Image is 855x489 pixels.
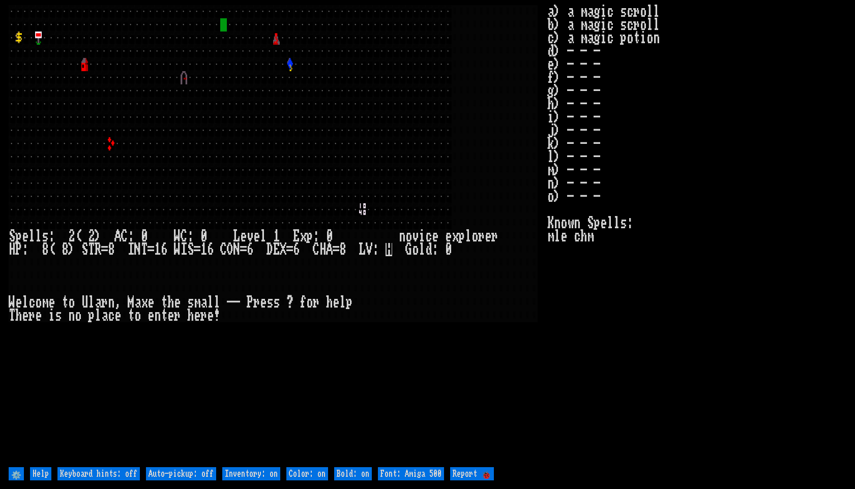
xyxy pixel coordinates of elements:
[233,296,240,309] div: -
[62,296,68,309] div: t
[280,243,286,256] div: X
[207,309,214,322] div: e
[174,230,181,243] div: W
[253,230,260,243] div: e
[339,243,346,256] div: 8
[412,243,419,256] div: o
[478,230,485,243] div: r
[181,230,187,243] div: C
[187,309,194,322] div: h
[154,243,161,256] div: 1
[293,243,300,256] div: 6
[22,230,28,243] div: e
[48,296,55,309] div: e
[68,309,75,322] div: n
[214,309,220,322] div: !
[432,230,438,243] div: e
[313,296,319,309] div: r
[313,230,319,243] div: :
[207,243,214,256] div: 6
[187,296,194,309] div: s
[419,243,425,256] div: l
[95,243,101,256] div: R
[75,230,81,243] div: (
[81,296,88,309] div: U
[167,296,174,309] div: h
[334,467,372,480] input: Bold: on
[15,296,22,309] div: e
[200,243,207,256] div: 1
[95,309,101,322] div: l
[9,296,15,309] div: W
[68,243,75,256] div: )
[22,309,28,322] div: e
[194,309,200,322] div: e
[267,296,273,309] div: s
[227,296,233,309] div: -
[148,309,154,322] div: e
[465,230,471,243] div: l
[15,309,22,322] div: h
[22,296,28,309] div: l
[450,467,494,480] input: Report 🐞
[95,296,101,309] div: a
[366,243,372,256] div: V
[148,296,154,309] div: e
[399,230,405,243] div: n
[9,230,15,243] div: S
[194,243,200,256] div: =
[148,243,154,256] div: =
[30,467,51,480] input: Help
[326,296,333,309] div: h
[378,467,444,480] input: Font: Amiga 500
[405,230,412,243] div: o
[134,243,141,256] div: N
[128,243,134,256] div: I
[146,467,216,480] input: Auto-pickup: off
[445,230,452,243] div: e
[68,296,75,309] div: o
[339,296,346,309] div: l
[134,309,141,322] div: o
[154,309,161,322] div: n
[187,230,194,243] div: :
[9,243,15,256] div: H
[161,243,167,256] div: 6
[359,243,366,256] div: L
[161,296,167,309] div: t
[48,230,55,243] div: :
[161,309,167,322] div: t
[42,230,48,243] div: s
[88,230,95,243] div: 2
[247,296,253,309] div: P
[214,296,220,309] div: l
[181,243,187,256] div: I
[101,243,108,256] div: =
[260,230,267,243] div: l
[68,230,75,243] div: 2
[273,243,280,256] div: E
[326,243,333,256] div: A
[247,230,253,243] div: v
[485,230,491,243] div: e
[121,230,128,243] div: C
[141,230,148,243] div: 0
[547,5,846,465] stats: a) a magic scroll b) a magic scroll c) a magic potion d) - - - e) - - - f) - - - g) - - - h) - - ...
[88,309,95,322] div: p
[300,296,306,309] div: f
[333,296,339,309] div: e
[220,243,227,256] div: C
[174,309,181,322] div: r
[432,243,438,256] div: :
[425,230,432,243] div: c
[134,296,141,309] div: a
[28,296,35,309] div: c
[286,296,293,309] div: ?
[253,296,260,309] div: r
[114,230,121,243] div: A
[333,243,339,256] div: =
[42,243,48,256] div: 8
[88,243,95,256] div: T
[405,243,412,256] div: G
[128,296,134,309] div: M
